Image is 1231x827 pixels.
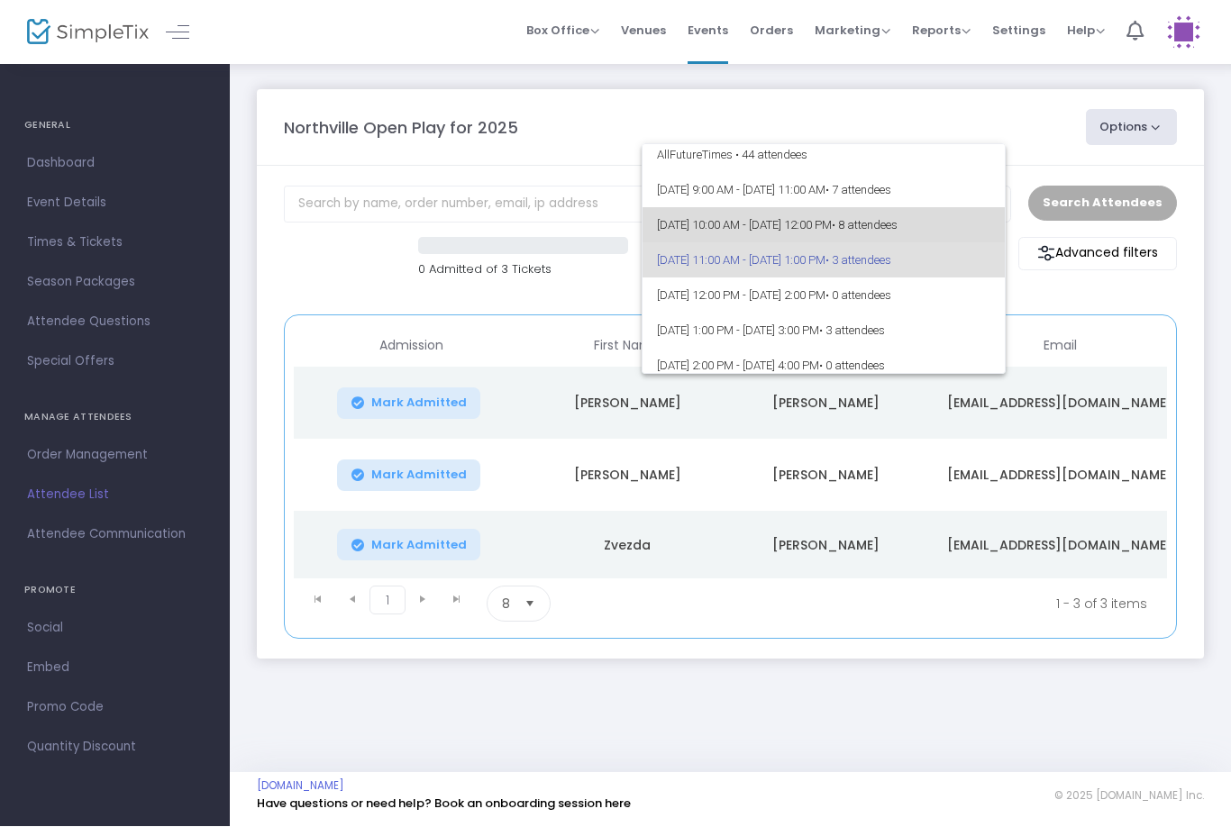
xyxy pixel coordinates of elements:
span: • 3 attendees [819,324,885,338]
span: All Future Times • 44 attendees [657,138,991,173]
span: [DATE] 10:00 AM - [DATE] 12:00 PM [657,208,991,243]
span: • 7 attendees [825,184,891,197]
span: [DATE] 11:00 AM - [DATE] 1:00 PM [657,243,991,278]
span: [DATE] 1:00 PM - [DATE] 3:00 PM [657,314,991,349]
span: • 8 attendees [832,219,898,232]
span: [DATE] 2:00 PM - [DATE] 4:00 PM [657,349,991,384]
span: • 0 attendees [819,359,885,373]
span: • 0 attendees [825,289,891,303]
span: [DATE] 12:00 PM - [DATE] 2:00 PM [657,278,991,314]
span: • 3 attendees [825,254,891,268]
span: [DATE] 9:00 AM - [DATE] 11:00 AM [657,173,991,208]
